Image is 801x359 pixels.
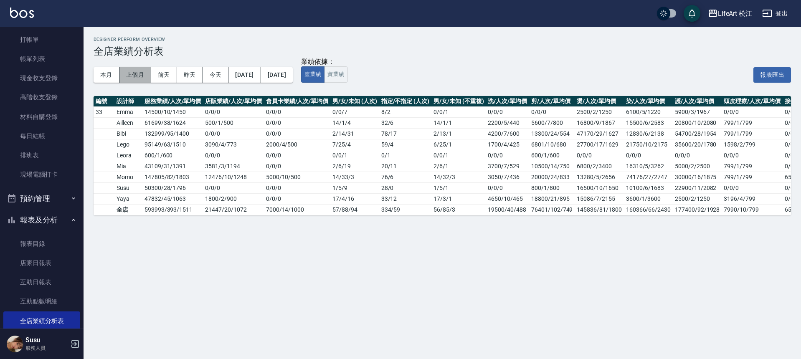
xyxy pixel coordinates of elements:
td: 17 / 4 / 16 [330,193,379,204]
button: 虛業績 [301,66,324,83]
td: 147805 / 82 / 1803 [142,172,203,182]
td: 33 [94,106,114,117]
td: 22900/11/2082 [673,182,722,193]
td: 0/0/0 [575,150,624,161]
img: Logo [10,8,34,18]
th: 剪/人次/單均價 [529,96,575,107]
a: 材料自購登錄 [3,107,80,126]
td: 8 / 2 [379,106,431,117]
td: 3196/4/799 [722,193,782,204]
td: 799/1/799 [722,172,782,182]
td: 6800/2/3400 [575,161,624,172]
button: 登出 [759,6,791,21]
div: 業績依據： [301,58,347,66]
td: 2 / 6 / 19 [330,161,379,172]
td: 20 / 11 [379,161,431,172]
td: 全店 [114,204,142,215]
td: 1 / 5 / 9 [330,182,379,193]
th: 指定/不指定 (人次) [379,96,431,107]
td: 0/0/0 [529,106,575,117]
td: 35600/20/1780 [673,139,722,150]
th: 店販業績/人次/單均價 [203,96,264,107]
td: 0 / 0 / 0 [264,161,330,172]
a: 全店業績分析表 [3,311,80,331]
td: 28 / 0 [379,182,431,193]
td: 0 / 0 / 7 [330,106,379,117]
td: Mia [114,161,142,172]
p: 服務人員 [25,344,68,352]
td: 76 / 6 [379,172,431,182]
button: 前天 [151,67,177,83]
td: 0/0/0 [624,150,673,161]
td: 5000/2/2500 [673,161,722,172]
td: 21447 / 20 / 1072 [203,204,264,215]
td: 74176/27/2747 [624,172,673,182]
td: 2500/2/1250 [673,193,722,204]
td: 0/0/0 [673,150,722,161]
a: 報表目錄 [3,234,80,253]
th: 洗/人次/單均價 [486,96,529,107]
button: save [684,5,700,22]
td: 0 / 0 / 0 [264,150,330,161]
td: 6100/5/1220 [624,106,673,117]
td: 5000 / 10 / 500 [264,172,330,182]
td: 12830/6/2138 [624,128,673,139]
th: 染/人次/單均價 [624,96,673,107]
td: 177400/92/1928 [673,204,722,215]
td: 2 / 6 / 1 [431,161,486,172]
td: 16800/9/1867 [575,117,624,128]
td: Lego [114,139,142,150]
td: 61699 / 38 / 1624 [142,117,203,128]
td: 1700/4/425 [486,139,529,150]
td: 0/0/0 [722,106,782,117]
a: 現金收支登錄 [3,68,80,88]
td: 0 / 0 / 1 [431,106,486,117]
td: 12476 / 10 / 1248 [203,172,264,182]
td: 10100/6/1683 [624,182,673,193]
td: 593993 / 393 / 1511 [142,204,203,215]
td: 0 / 0 / 0 [264,106,330,117]
td: 0 / 0 / 0 [203,150,264,161]
button: 預約管理 [3,188,80,210]
td: Bibi [114,128,142,139]
td: 17 / 3 / 1 [431,193,486,204]
td: 4650/10/465 [486,193,529,204]
td: 16500/10/1650 [575,182,624,193]
td: 54700/28/1954 [673,128,722,139]
td: 600/1/600 [529,150,575,161]
td: 0/0/0 [722,182,782,193]
td: 1800 / 2 / 900 [203,193,264,204]
td: 0 / 0 / 0 [264,193,330,204]
td: 3600/1/3600 [624,193,673,204]
td: 57 / 88 / 94 [330,204,379,215]
td: 4200/7/600 [486,128,529,139]
td: 32 / 6 [379,117,431,128]
td: 3090 / 4 / 773 [203,139,264,150]
td: Yaya [114,193,142,204]
a: 每日結帳 [3,126,80,146]
th: 會員卡業績/人次/單均價 [264,96,330,107]
td: 0 / 0 / 0 [203,106,264,117]
td: 5600/7/800 [529,117,575,128]
td: 0 / 0 / 0 [264,128,330,139]
td: Susu [114,182,142,193]
td: 145836/81/1800 [575,204,624,215]
td: 0 / 0 / 0 [264,117,330,128]
th: 男/女/未知 (人次) [330,96,379,107]
td: 0 / 0 / 0 [264,182,330,193]
td: 500 / 1 / 500 [203,117,264,128]
td: 799/1/799 [722,117,782,128]
div: LifeArt 松江 [718,8,753,19]
a: 店家日報表 [3,253,80,273]
td: 7000 / 14 / 1000 [264,204,330,215]
a: 排班表 [3,146,80,165]
td: 27700/17/1629 [575,139,624,150]
td: 2200/5/440 [486,117,529,128]
td: 15500/6/2583 [624,117,673,128]
button: 報表匯出 [753,67,791,83]
a: 高階收支登錄 [3,88,80,107]
td: 78 / 17 [379,128,431,139]
td: 2 / 13 / 1 [431,128,486,139]
td: 19500/40/488 [486,204,529,215]
th: 男/女/未知 (不重複) [431,96,486,107]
